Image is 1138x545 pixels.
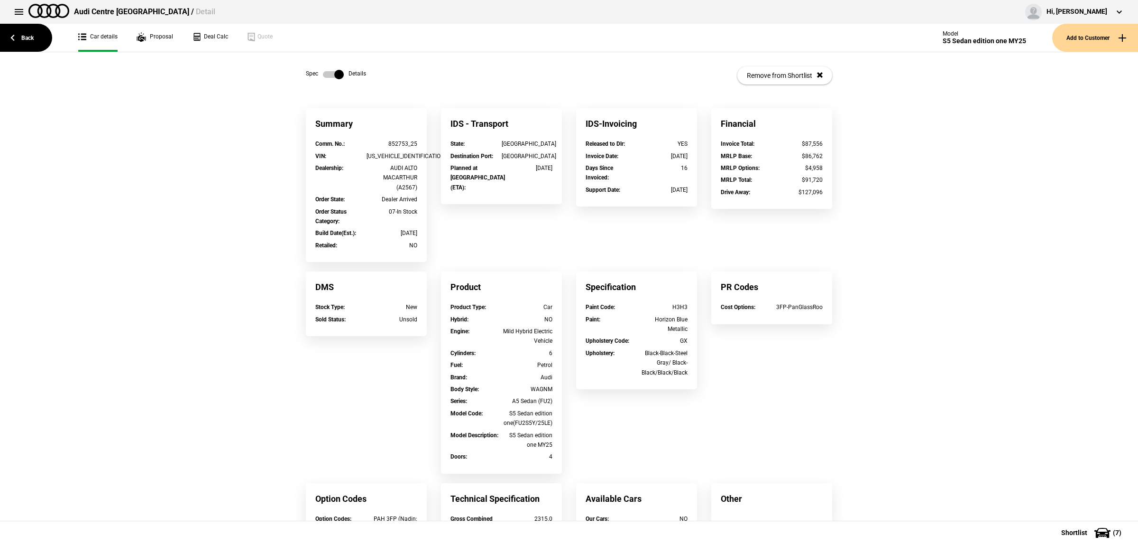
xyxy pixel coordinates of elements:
strong: Gross Combined Mass (GVCM) : [450,516,493,532]
div: [DATE] [502,163,553,173]
div: NO [367,241,418,250]
div: $4,958 [772,163,823,173]
div: Horizon Blue Metallic [637,315,688,334]
strong: Product Type : [450,304,486,310]
div: [DATE] [637,151,688,161]
div: IDS - Transport [441,108,562,139]
div: S5 Sedan edition one MY25 [502,431,553,450]
div: S5 Sedan edition one(FU2S5Y/25LE) [502,409,553,428]
div: Financial [711,108,832,139]
strong: Series : [450,398,467,404]
div: New [367,302,418,312]
div: Other [711,483,832,514]
strong: Engine : [450,328,469,335]
div: IDS-Invoicing [576,108,697,139]
div: $91,720 [772,175,823,185]
strong: Fuel : [450,362,463,368]
div: S5 Sedan edition one MY25 [943,37,1026,45]
div: Petrol [502,360,553,370]
div: 6 [502,348,553,358]
div: Model [943,30,1026,37]
div: $86,762 [772,151,823,161]
strong: Sold Status : [315,316,346,323]
div: GX [637,336,688,346]
strong: Brand : [450,374,467,381]
button: Remove from Shortlist [737,66,832,85]
div: PAH 3FP (Nadin: 3FP C88 PAH SN8) [367,514,418,534]
strong: Invoice Date : [586,153,618,160]
strong: Paint Code : [586,304,615,310]
div: Audi Centre [GEOGRAPHIC_DATA] / [74,7,215,17]
strong: Cost Options : [721,304,755,310]
div: 2315.0 [502,514,553,524]
a: Proposal [137,24,173,52]
div: Audi [502,373,553,382]
strong: Option Codes : [315,516,351,522]
strong: Cylinders : [450,350,476,357]
div: Hi, [PERSON_NAME] [1046,7,1107,17]
div: Specification [576,272,697,302]
a: Deal Calc [192,24,228,52]
div: Technical Specification [441,483,562,514]
strong: Our Cars : [586,516,609,522]
div: Dealer Arrived [367,195,418,204]
button: Shortlist(7) [1047,521,1138,545]
div: A5 Sedan (FU2) [502,396,553,406]
div: Summary [306,108,427,139]
a: Car details [78,24,118,52]
strong: Order State : [315,196,345,203]
strong: Planned at [GEOGRAPHIC_DATA] (ETA) : [450,165,505,191]
img: audi.png [28,4,69,18]
strong: Comm. No. : [315,141,345,147]
div: Car [502,302,553,312]
div: $127,096 [772,188,823,197]
div: NO [637,514,688,524]
strong: Retailed : [315,242,337,249]
strong: Upholstery : [586,350,615,357]
div: NO [502,315,553,324]
strong: Model Description : [450,432,498,439]
strong: Dealership : [315,165,343,171]
strong: Upholstery Code : [586,338,629,344]
strong: MRLP Total : [721,177,752,183]
div: DMS [306,272,427,302]
strong: VIN : [315,153,326,160]
span: ( 7 ) [1113,529,1121,536]
strong: Drive Away : [721,189,750,196]
div: Product [441,272,562,302]
strong: Build Date(Est.) : [315,230,356,236]
div: YES [637,139,688,149]
strong: Invoice Total : [721,141,754,147]
span: Shortlist [1061,529,1087,536]
strong: Days Since Invoiced : [586,165,613,181]
div: 07-In Stock [367,207,418,216]
strong: Stock Type : [315,304,345,310]
div: Spec Details [306,70,366,79]
div: PR Codes [711,272,832,302]
strong: Model Code : [450,410,483,417]
strong: Hybrid : [450,316,468,323]
div: Option Codes [306,483,427,514]
div: Available Cars [576,483,697,514]
strong: Support Date : [586,187,620,193]
div: WAGNM [502,385,553,394]
div: [DATE] [367,228,418,238]
div: 16 [637,163,688,173]
strong: State : [450,141,465,147]
span: Detail [196,7,215,16]
button: Add to Customer [1052,24,1138,52]
div: 852753_25 [367,139,418,149]
strong: MRLP Options : [721,165,760,171]
strong: Order Status Category : [315,208,347,225]
div: Black-Black-Steel Gray/ Black-Black/Black/Black [637,348,688,377]
div: 3FP-PanGlassRoo [772,302,823,312]
div: Mild Hybrid Electric Vehicle [502,327,553,346]
strong: Paint : [586,316,600,323]
div: AUDI ALTO MACARTHUR (A2567) [367,163,418,192]
div: [GEOGRAPHIC_DATA] [502,139,553,149]
div: H3H3 [637,302,688,312]
div: [US_VEHICLE_IDENTIFICATION_NUMBER] [367,151,418,161]
strong: MRLP Base : [721,153,752,160]
div: $87,556 [772,139,823,149]
strong: Released to Dlr : [586,141,625,147]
